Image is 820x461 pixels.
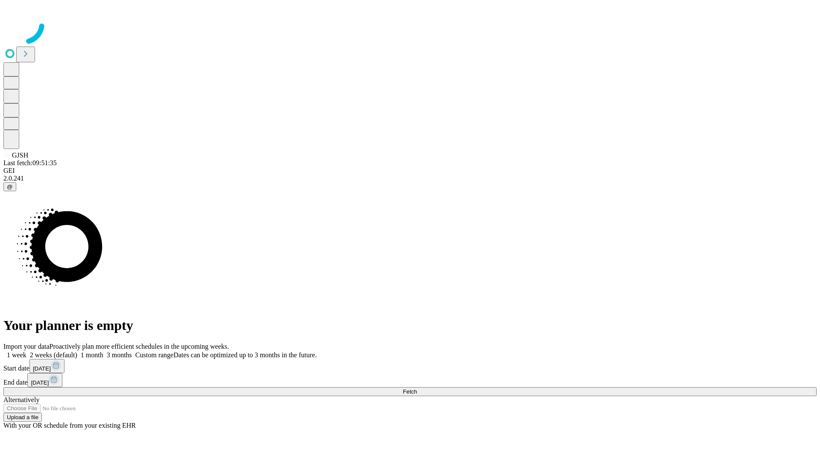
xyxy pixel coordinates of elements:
[31,379,49,386] span: [DATE]
[3,182,16,191] button: @
[81,351,103,359] span: 1 month
[50,343,229,350] span: Proactively plan more efficient schedules in the upcoming weeks.
[3,373,817,387] div: End date
[3,159,57,166] span: Last fetch: 09:51:35
[3,396,39,403] span: Alternatively
[403,388,417,395] span: Fetch
[3,422,136,429] span: With your OR schedule from your existing EHR
[7,351,26,359] span: 1 week
[3,318,817,333] h1: Your planner is empty
[3,413,42,422] button: Upload a file
[107,351,132,359] span: 3 months
[29,359,64,373] button: [DATE]
[3,175,817,182] div: 2.0.241
[173,351,316,359] span: Dates can be optimized up to 3 months in the future.
[7,184,13,190] span: @
[135,351,173,359] span: Custom range
[3,167,817,175] div: GEI
[33,365,51,372] span: [DATE]
[12,152,28,159] span: GJSH
[3,387,817,396] button: Fetch
[3,359,817,373] div: Start date
[27,373,62,387] button: [DATE]
[3,343,50,350] span: Import your data
[30,351,77,359] span: 2 weeks (default)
